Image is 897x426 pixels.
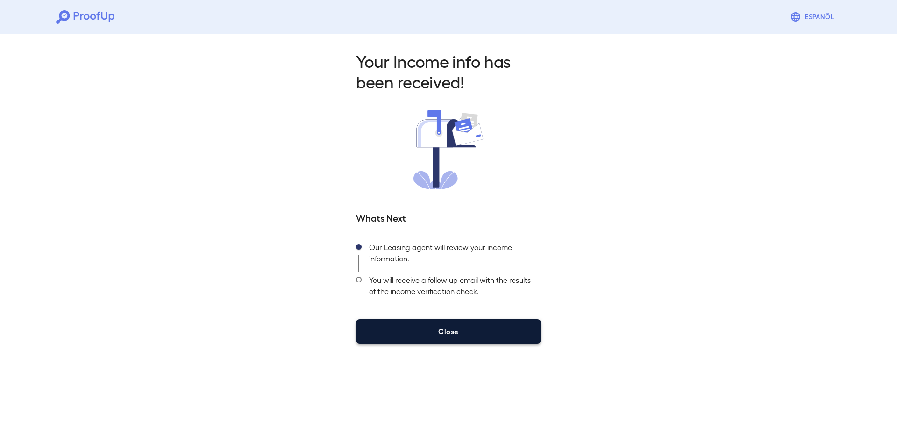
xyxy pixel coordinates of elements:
button: Espanõl [786,7,841,26]
div: You will receive a follow up email with the results of the income verification check. [362,272,541,304]
div: Our Leasing agent will review your income information. [362,239,541,272]
h2: Your Income info has been received! [356,51,541,92]
button: Close [356,319,541,344]
h5: Whats Next [356,211,541,224]
img: received.svg [413,110,484,189]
